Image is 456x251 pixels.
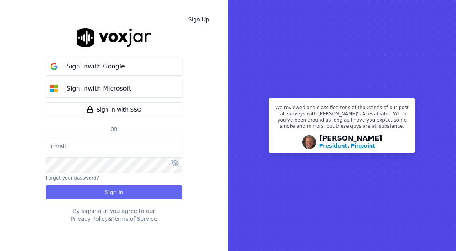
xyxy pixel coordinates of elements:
[319,142,375,150] p: President, Pinpoint
[274,105,410,132] p: We reviewed and classified tens of thousands of our post call surveys with [PERSON_NAME]'s AI eva...
[46,58,182,75] button: Sign inwith Google
[71,215,108,223] button: Privacy Policy
[46,207,182,223] div: By signing in you agree to our &
[46,59,62,74] img: google Sign in button
[46,139,182,154] input: Email
[46,102,182,117] a: Sign in with SSO
[302,135,316,149] img: Avatar
[67,84,131,93] p: Sign in with Microsoft
[77,28,151,47] img: logo
[319,135,382,150] div: [PERSON_NAME]
[182,12,215,26] a: Sign Up
[67,62,125,71] p: Sign in with Google
[46,80,182,98] button: Sign inwith Microsoft
[46,81,62,96] img: microsoft Sign in button
[46,175,99,181] button: Forgot your password?
[46,185,182,199] button: Sign In
[112,215,157,223] button: Terms of Service
[107,126,121,132] span: Or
